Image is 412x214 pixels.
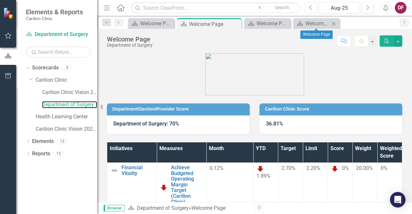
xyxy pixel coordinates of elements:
div: Department of Surgery [107,43,153,48]
div: Welcome Page [300,30,333,39]
h3: Department/Section/Provider Score [112,107,246,112]
a: Elements [32,138,54,145]
div: 5 [62,65,72,71]
img: Below Plan [160,184,168,191]
div: Welcome Page [305,19,330,28]
span: Search [275,5,289,10]
h3: Carilion Clinic Score [265,107,399,112]
div: Welcome Page [189,20,240,28]
div: 15 [53,151,64,157]
img: Not Defined [110,167,118,174]
button: Aug-25 [319,2,360,14]
span: 2.20% [306,165,320,171]
button: DF [395,2,406,14]
strong: 36.81% [266,121,283,127]
span: 0% [342,165,349,171]
span: 0.12% [210,165,223,171]
a: Department of Surgery [42,101,97,109]
div: Welcome Page [140,19,173,28]
a: Carilion Clinic Vision 2025 Scorecard [42,89,97,96]
a: Welcome Page [295,19,330,28]
a: Achieve Budgeted Operating Margin Target (Carilion Clinic) [171,165,203,205]
a: Carilion Clinic [36,77,97,84]
img: carilion%20clinic%20logo%202.0.png [205,53,304,95]
input: Search ClearPoint... [131,2,300,14]
div: Open Intercom Messenger [390,192,406,208]
div: 13 [57,139,67,144]
a: Scorecards [32,64,59,72]
div: Welcome Page [191,205,225,211]
span: 20.00% [356,165,373,171]
span: 0% [381,165,387,171]
a: Health Learning Center [36,113,97,121]
a: Reports [32,150,50,158]
span: Browser [104,205,125,211]
button: Search [266,3,298,12]
img: ClearPoint Strategy [3,7,15,19]
img: Below Plan [331,165,339,172]
a: Welcome Page [130,19,173,28]
a: Department of Surgery [137,205,189,211]
input: Search Below... [26,46,91,58]
span: 1.89% [257,173,270,179]
a: Financial Vitality [121,165,153,176]
img: Below Plan [257,165,264,172]
a: Department of Surgery [26,31,91,38]
div: Welcome Page [107,36,153,43]
div: Aug-25 [321,4,358,12]
a: Welcome Page [246,19,289,28]
span: 2.70% [281,165,295,171]
a: Carilion Clinic Vision 2025 (Full Version) [36,125,97,133]
strong: Department of Surgery: 70% [113,121,179,127]
div: » [128,205,250,212]
small: Carilion Clinic [26,16,83,21]
span: Elements & Reports [26,8,83,16]
div: Welcome Page [257,19,289,28]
